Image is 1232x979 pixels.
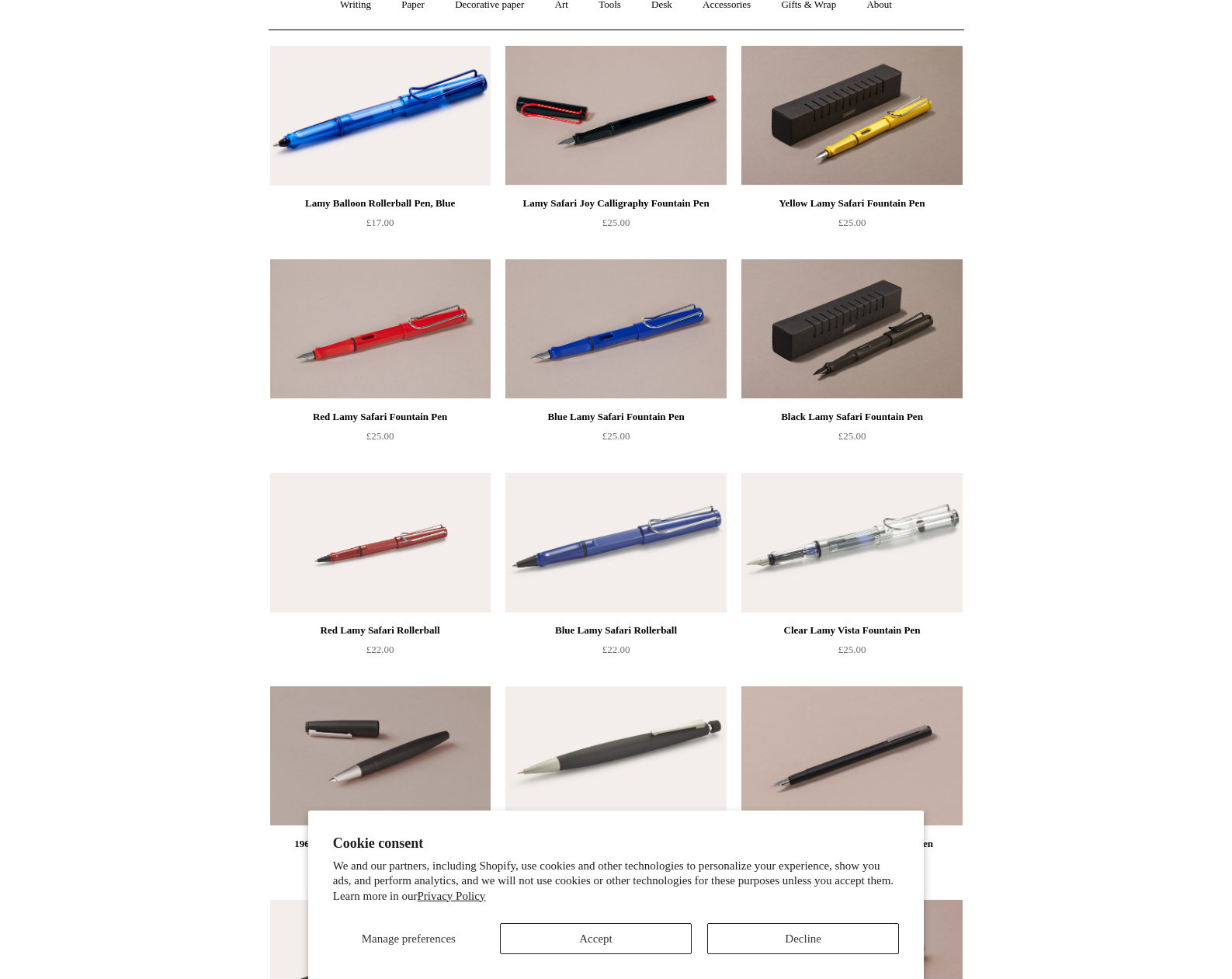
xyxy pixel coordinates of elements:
[417,890,485,902] a: Privacy Policy
[505,194,726,258] a: Lamy Safari Joy Calligraphy Fountain Pen £25.00
[274,408,487,426] div: Red Lamy Safari Fountain Pen
[838,217,866,228] span: £25.00
[505,259,726,399] a: Blue Lamy Safari Fountain Pen Blue Lamy Safari Fountain Pen
[505,408,726,471] a: Blue Lamy Safari Fountain Pen £25.00
[270,621,491,685] a: Red Lamy Safari Rollerball £22.00
[509,408,722,426] div: Blue Lamy Safari Fountain Pen
[333,835,900,852] h2: Cookie consent
[274,194,487,213] div: Lamy Balloon Rollerball Pen, Blue
[505,46,726,186] a: Lamy Safari Joy Calligraphy Fountain Pen Lamy Safari Joy Calligraphy Fountain Pen
[270,835,491,898] a: 1966 Bauhaus Lamy 2000 Fountain Pen £270.00
[505,473,726,613] img: Blue Lamy Safari Rollerball
[505,686,726,826] img: Matte Black Lamy 2000 0.7mm Mechanical Pencil
[741,259,962,399] a: Black Lamy Safari Fountain Pen Black Lamy Safari Fountain Pen
[838,644,866,655] span: £25.00
[366,430,394,442] span: £25.00
[505,259,726,399] img: Blue Lamy Safari Fountain Pen
[270,473,491,613] img: Red Lamy Safari Rollerball
[602,430,630,442] span: £25.00
[602,217,630,228] span: £25.00
[741,408,962,471] a: Black Lamy Safari Fountain Pen £25.00
[838,430,866,442] span: £25.00
[366,217,394,228] span: £17.00
[270,473,491,613] a: Red Lamy Safari Rollerball Red Lamy Safari Rollerball
[741,259,962,399] img: Black Lamy Safari Fountain Pen
[509,194,722,213] div: Lamy Safari Joy Calligraphy Fountain Pen
[741,686,962,826] img: Matte Black Lamy CP1 Fountain Pen
[602,644,630,655] span: £22.00
[362,932,456,945] span: Manage preferences
[505,621,726,685] a: Blue Lamy Safari Rollerball £22.00
[505,686,726,826] a: Matte Black Lamy 2000 0.7mm Mechanical Pencil Matte Black Lamy 2000 0.7mm Mechanical Pencil
[505,473,726,613] a: Blue Lamy Safari Rollerball Blue Lamy Safari Rollerball
[270,46,491,186] a: Lamy Balloon Rollerball Pen, Blue Lamy Balloon Rollerball Pen, Blue
[366,644,394,655] span: £22.00
[741,686,962,826] a: Matte Black Lamy CP1 Fountain Pen Matte Black Lamy CP1 Fountain Pen
[274,835,487,853] div: 1966 Bauhaus Lamy 2000 Fountain Pen
[500,923,692,954] button: Accept
[270,686,491,826] img: 1966 Bauhaus Lamy 2000 Fountain Pen
[741,46,962,186] img: Yellow Lamy Safari Fountain Pen
[741,473,962,613] img: Clear Lamy Vista Fountain Pen
[741,473,962,613] a: Clear Lamy Vista Fountain Pen Clear Lamy Vista Fountain Pen
[333,923,484,954] button: Manage preferences
[270,46,491,186] img: Lamy Balloon Rollerball Pen, Blue
[741,194,962,258] a: Yellow Lamy Safari Fountain Pen £25.00
[745,621,958,640] div: Clear Lamy Vista Fountain Pen
[707,923,899,954] button: Decline
[745,194,958,213] div: Yellow Lamy Safari Fountain Pen
[745,408,958,426] div: Black Lamy Safari Fountain Pen
[270,194,491,258] a: Lamy Balloon Rollerball Pen, Blue £17.00
[270,259,491,399] img: Red Lamy Safari Fountain Pen
[270,408,491,471] a: Red Lamy Safari Fountain Pen £25.00
[270,686,491,826] a: 1966 Bauhaus Lamy 2000 Fountain Pen 1966 Bauhaus Lamy 2000 Fountain Pen
[274,621,487,640] div: Red Lamy Safari Rollerball
[270,259,491,399] a: Red Lamy Safari Fountain Pen Red Lamy Safari Fountain Pen
[741,46,962,186] a: Yellow Lamy Safari Fountain Pen Yellow Lamy Safari Fountain Pen
[509,621,722,640] div: Blue Lamy Safari Rollerball
[505,46,726,186] img: Lamy Safari Joy Calligraphy Fountain Pen
[741,621,962,685] a: Clear Lamy Vista Fountain Pen £25.00
[333,859,900,904] p: We and our partners, including Shopify, use cookies and other technologies to personalize your ex...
